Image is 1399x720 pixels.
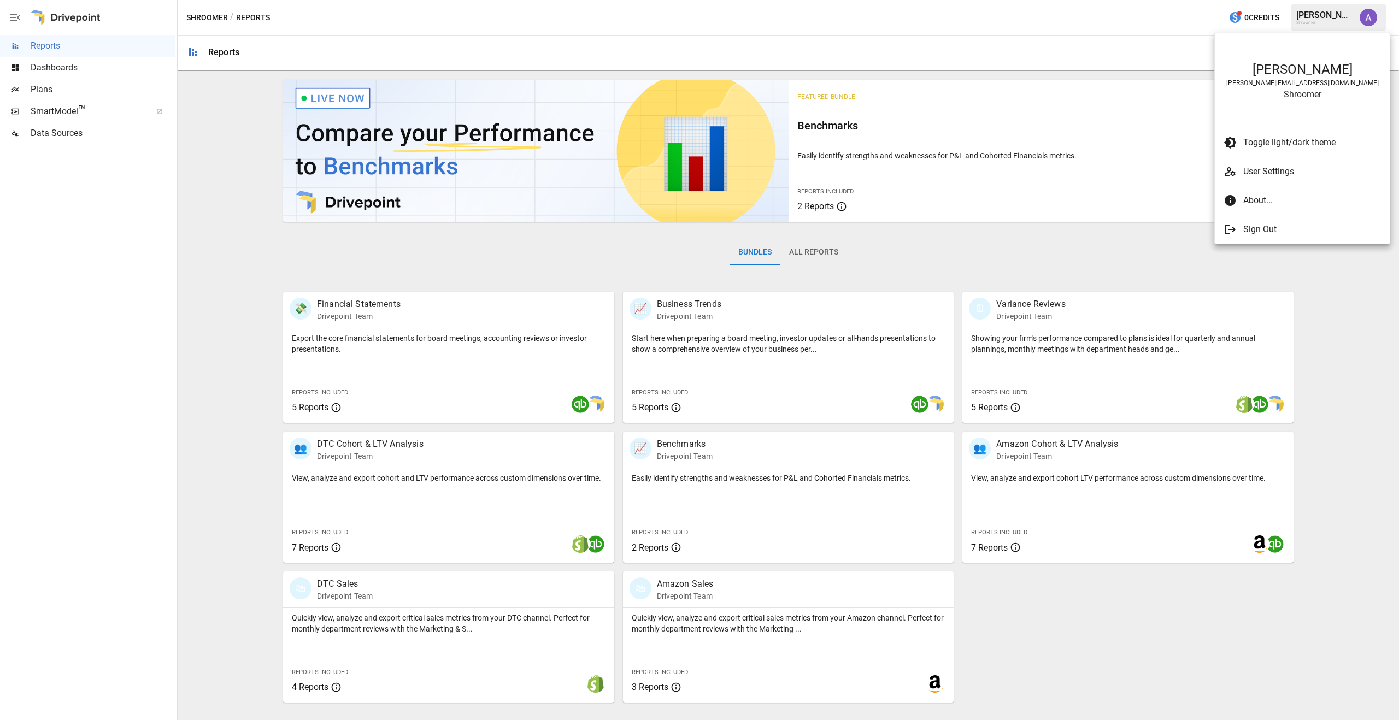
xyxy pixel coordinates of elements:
span: Sign Out [1243,223,1381,236]
span: Toggle light/dark theme [1243,136,1381,149]
div: [PERSON_NAME][EMAIL_ADDRESS][DOMAIN_NAME] [1226,79,1379,87]
span: User Settings [1243,165,1381,178]
div: Shroomer [1226,89,1379,99]
span: About... [1243,194,1381,207]
div: [PERSON_NAME] [1226,62,1379,77]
